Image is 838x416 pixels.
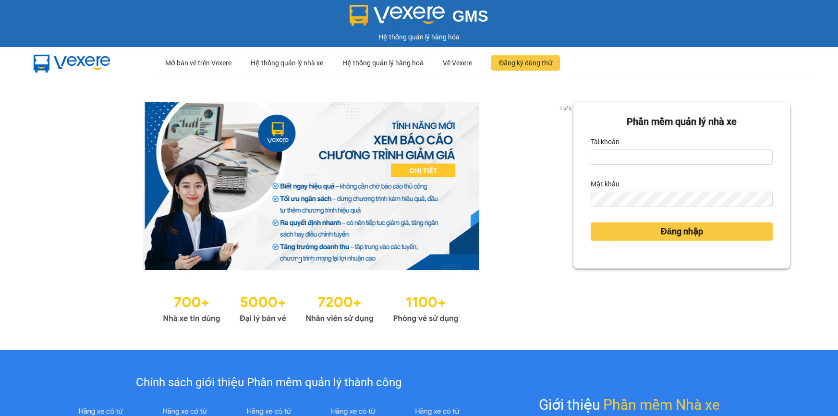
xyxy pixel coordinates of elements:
div: Giới thiệu [539,393,720,416]
img: logo 2 [350,5,445,26]
span: Đăng ký dùng thử [499,58,552,68]
div: Hệ thống quản lý hàng hóa [2,32,836,42]
button: previous slide / item [48,102,61,270]
label: Tài khoản [591,134,619,149]
div: Về Vexere [443,48,472,78]
span: GMS [452,7,488,25]
a: GMS [350,14,488,22]
input: Mật khẩu [591,192,773,207]
div: Chính sách giới thiệu Phần mềm quản lý thành công [59,374,479,392]
li: slide item 2 [309,258,313,262]
div: Hệ thống quản lý nhà xe [251,48,323,78]
div: Hệ thống quản lý hàng hoá [342,48,424,78]
input: Tài khoản [591,149,773,165]
p: 1 of 3 [557,102,573,114]
label: Mật khẩu [591,176,619,192]
img: mbUUG5Q.png [24,47,120,79]
div: Mở bán vé trên Vexere [165,48,231,78]
button: Đăng ký dùng thử [491,55,560,71]
li: slide item 3 [320,258,324,262]
span: Đăng nhập [661,225,703,238]
button: Đăng nhập [591,222,773,241]
li: slide item 1 [297,258,301,262]
div: Phần mềm quản lý nhà xe [591,114,773,129]
img: Statistics.png [163,289,459,326]
span: Phần mềm Nhà xe [603,393,720,416]
button: next slide / item [560,102,573,270]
